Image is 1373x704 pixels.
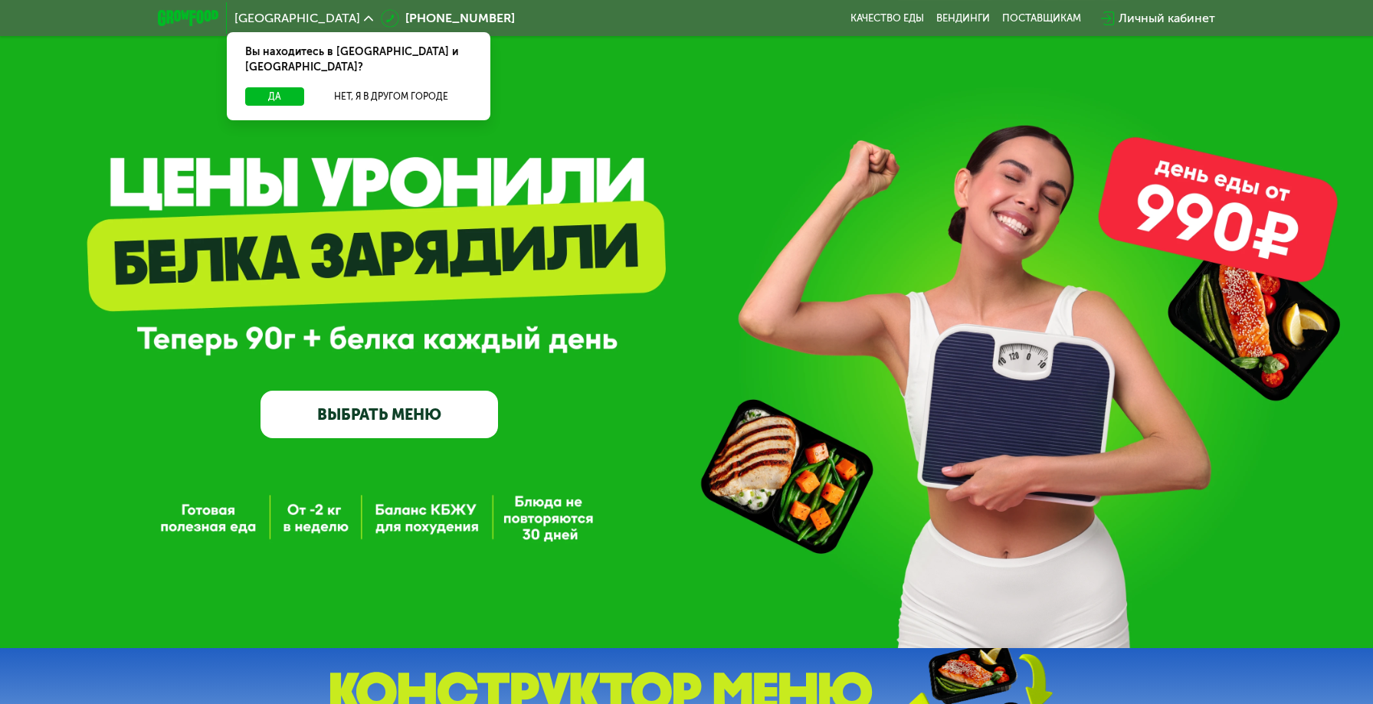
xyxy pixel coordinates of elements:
div: Вы находитесь в [GEOGRAPHIC_DATA] и [GEOGRAPHIC_DATA]? [227,32,490,87]
a: ВЫБРАТЬ МЕНЮ [261,391,498,438]
a: Качество еды [850,12,924,25]
div: поставщикам [1002,12,1081,25]
button: Да [245,87,304,106]
button: Нет, я в другом городе [310,87,472,106]
div: Личный кабинет [1119,9,1215,28]
span: [GEOGRAPHIC_DATA] [234,12,360,25]
a: [PHONE_NUMBER] [381,9,515,28]
a: Вендинги [936,12,990,25]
